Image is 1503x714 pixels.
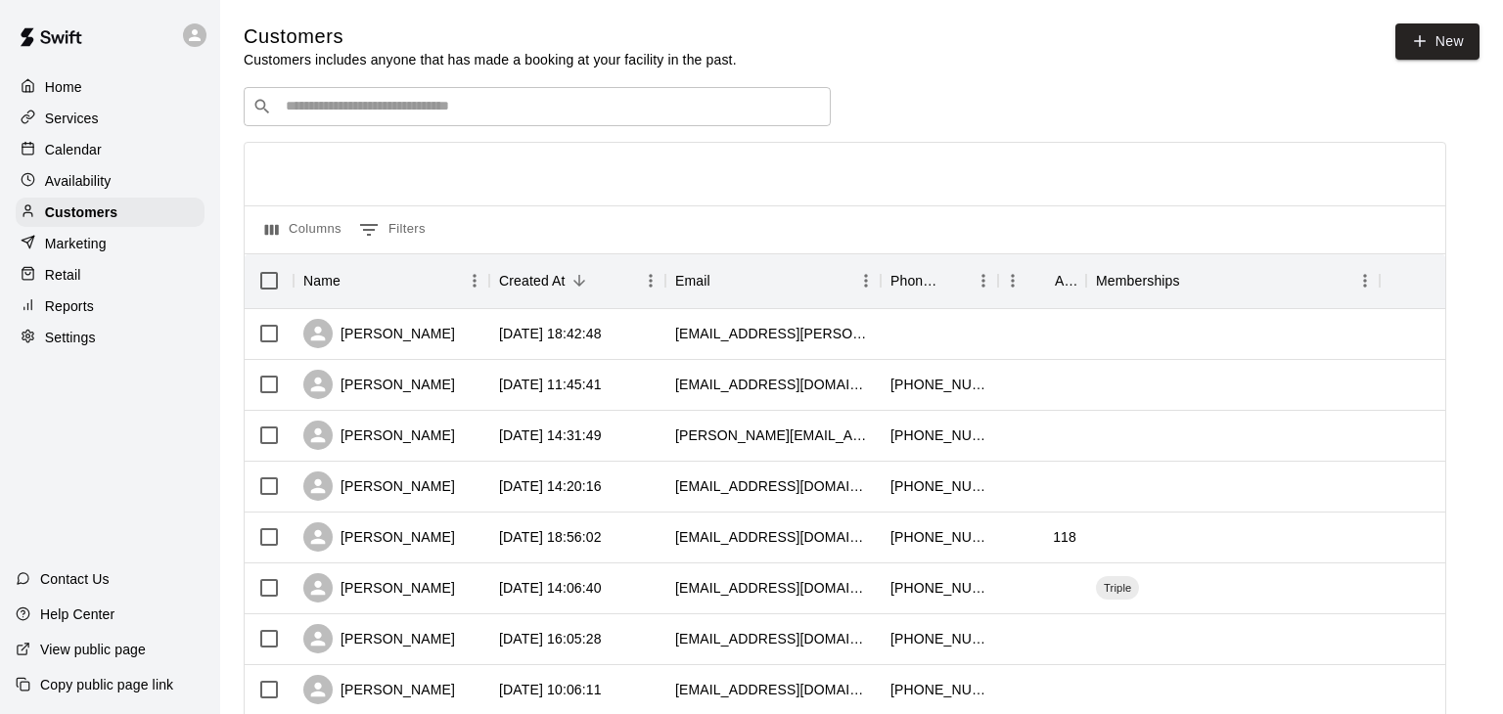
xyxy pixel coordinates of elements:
p: Retail [45,265,81,285]
div: 2025-09-08 10:06:11 [499,680,602,699]
p: Help Center [40,604,114,624]
div: Phone Number [890,253,941,308]
button: Sort [710,267,738,294]
button: Menu [460,266,489,295]
div: Name [294,253,489,308]
div: [PERSON_NAME] [303,370,455,399]
div: Memberships [1086,253,1380,308]
div: bbarts@standridgecolor.com [675,680,871,699]
a: Services [16,104,205,133]
button: Menu [636,266,665,295]
button: Sort [1027,267,1055,294]
button: Menu [969,266,998,295]
div: Email [675,253,710,308]
div: [PERSON_NAME] [303,421,455,450]
div: [PERSON_NAME] [303,624,455,653]
div: +18434585251 [890,425,988,445]
p: Calendar [45,140,102,159]
a: Settings [16,323,205,352]
button: Sort [341,267,368,294]
button: Sort [941,267,969,294]
a: Calendar [16,135,205,164]
div: +16788233452 [890,680,988,699]
div: Memberships [1096,253,1180,308]
div: [PERSON_NAME] [303,471,455,501]
button: Menu [1350,266,1380,295]
p: Availability [45,171,112,191]
button: Select columns [260,214,346,245]
div: Created At [489,253,665,308]
div: robj.keith@gmail.com [675,324,871,343]
p: Settings [45,328,96,347]
button: Sort [566,267,593,294]
div: Search customers by name or email [244,87,831,126]
div: Triple [1096,576,1139,600]
p: Services [45,109,99,128]
div: Age [998,253,1086,308]
div: +19105841022 [890,578,988,598]
div: lynn@consensusrealestate.net [675,425,871,445]
button: Menu [998,266,1027,295]
a: Reports [16,291,205,321]
p: Copy public page link [40,675,173,694]
div: 2025-09-09 16:05:28 [499,629,602,648]
div: tsemple@semplesolutionsllc.com [675,629,871,648]
div: [PERSON_NAME] [303,675,455,704]
div: +15088013439 [890,476,988,496]
div: [PERSON_NAME] [303,522,455,552]
div: 2025-09-11 18:56:02 [499,527,602,547]
div: Name [303,253,341,308]
span: Triple [1096,580,1139,596]
div: Phone Number [881,253,998,308]
h5: Customers [244,23,737,50]
div: brooketrogdon23@gmail.com [675,375,871,394]
div: Email [665,253,881,308]
div: +18438583085 [890,527,988,547]
a: Retail [16,260,205,290]
div: 2025-09-13 14:20:16 [499,476,602,496]
a: New [1395,23,1480,60]
a: Marketing [16,229,205,258]
div: [PERSON_NAME] [303,573,455,602]
p: View public page [40,640,146,659]
p: Customers includes anyone that has made a booking at your facility in the past. [244,50,737,69]
p: Contact Us [40,569,110,589]
div: 118 [1053,527,1076,547]
div: Created At [499,253,566,308]
button: Show filters [354,214,431,245]
div: Age [1055,253,1076,308]
button: Menu [851,266,881,295]
p: Customers [45,202,117,222]
a: Customers [16,198,205,227]
p: Home [45,77,82,97]
a: Availability [16,166,205,196]
div: 2025-09-17 18:42:48 [499,324,602,343]
div: 2025-09-15 11:45:41 [499,375,602,394]
div: marshabrigman@bellsouth.net [675,527,871,547]
p: Reports [45,296,94,316]
a: Home [16,72,205,102]
div: sjfisher94@yahoo.com [675,476,871,496]
div: 2025-09-13 14:31:49 [499,425,602,445]
div: +17328032009 [890,629,988,648]
div: dlrowe9@gmail.com [675,578,871,598]
div: 2025-09-10 14:06:40 [499,578,602,598]
div: +13368291374 [890,375,988,394]
button: Sort [1180,267,1207,294]
div: [PERSON_NAME] [303,319,455,348]
p: Marketing [45,234,107,253]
